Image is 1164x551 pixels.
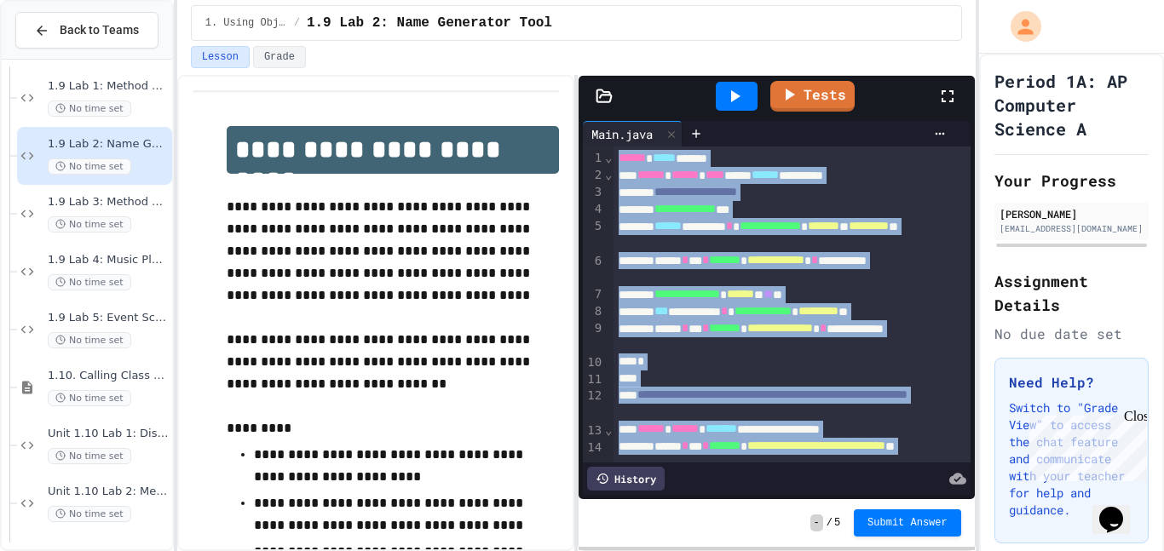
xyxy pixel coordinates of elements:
[48,427,169,441] span: Unit 1.10 Lab 1: Distance Calculator Fix
[583,286,604,303] div: 7
[583,354,604,371] div: 10
[48,100,131,117] span: No time set
[583,253,604,287] div: 6
[867,516,948,530] span: Submit Answer
[994,324,1149,344] div: No due date set
[1023,409,1147,481] iframe: chat widget
[583,303,604,320] div: 8
[604,151,613,164] span: Fold line
[48,311,169,325] span: 1.9 Lab 5: Event Scheduler Debugger
[583,201,604,218] div: 4
[994,269,1149,317] h2: Assignment Details
[1009,399,1134,519] p: Switch to "Grade View" to access the chat feature and communicate with your teacher for help and ...
[48,79,169,94] span: 1.9 Lab 1: Method Declaration Helper
[994,69,1149,141] h1: Period 1A: AP Computer Science A
[827,516,833,530] span: /
[60,21,139,39] span: Back to Teams
[1092,483,1147,534] iframe: chat widget
[48,253,169,267] span: 1.9 Lab 4: Music Playlist Manager
[48,485,169,499] span: Unit 1.10 Lab 2: Menu Price Calculator
[48,137,169,152] span: 1.9 Lab 2: Name Generator Tool
[253,46,306,68] button: Grade
[1009,372,1134,393] h3: Need Help?
[583,150,604,167] div: 1
[48,448,131,464] span: No time set
[583,121,683,146] div: Main.java
[294,16,300,30] span: /
[994,169,1149,192] h2: Your Progress
[770,81,855,112] a: Tests
[48,216,131,232] span: No time set
[7,7,118,108] div: Chat with us now!Close
[48,195,169,209] span: 1.9 Lab 3: Method Signature Fixer
[604,423,613,437] span: Fold line
[583,371,604,388] div: 11
[191,46,250,68] button: Lesson
[583,167,604,184] div: 2
[604,168,613,181] span: Fold line
[583,184,604,201] div: 3
[583,439,604,474] div: 14
[587,467,665,491] div: History
[48,274,131,290] span: No time set
[48,332,131,348] span: No time set
[15,12,158,49] button: Back to Teams
[583,125,661,143] div: Main.java
[205,16,287,30] span: 1. Using Objects and Methods
[810,514,823,531] span: -
[48,506,131,522] span: No time set
[583,320,604,354] div: 9
[583,422,604,439] div: 13
[834,516,840,530] span: 5
[583,387,604,422] div: 12
[48,158,131,175] span: No time set
[1000,206,1144,221] div: [PERSON_NAME]
[583,218,604,252] div: 5
[48,390,131,406] span: No time set
[1000,222,1144,235] div: [EMAIL_ADDRESS][DOMAIN_NAME]
[993,7,1046,46] div: My Account
[48,369,169,383] span: 1.10. Calling Class Methods
[307,13,552,33] span: 1.9 Lab 2: Name Generator Tool
[854,509,961,537] button: Submit Answer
